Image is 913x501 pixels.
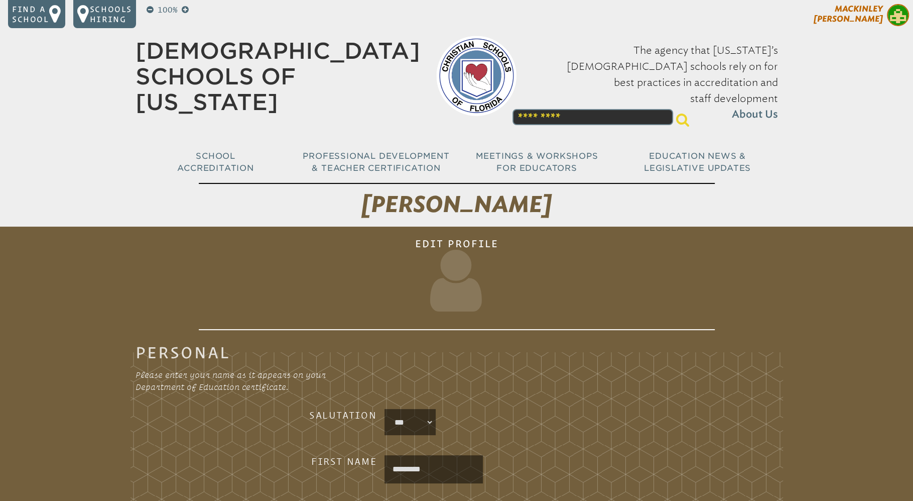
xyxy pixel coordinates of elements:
span: Meetings & Workshops for Educators [476,151,598,173]
h3: First Name [216,455,376,467]
span: Mackinley [PERSON_NAME] [814,4,883,24]
p: 100% [156,4,180,16]
span: School Accreditation [177,151,253,173]
span: [PERSON_NAME] [361,191,552,218]
p: Please enter your name as it appears on your Department of Education certificate. [136,369,340,393]
img: csf-logo-web-colors.png [436,36,516,116]
img: f2508f52bc3e29e661dad5b46271e04e [887,4,909,26]
select: persons_salutation [386,411,434,433]
a: [DEMOGRAPHIC_DATA] Schools of [US_STATE] [136,38,420,115]
p: Schools Hiring [90,4,132,24]
span: About Us [732,107,778,123]
legend: Personal [136,346,231,358]
span: Education News & Legislative Updates [644,151,751,173]
h1: Edit Profile [199,231,715,330]
h3: Salutation [216,409,376,421]
p: The agency that [US_STATE]’s [DEMOGRAPHIC_DATA] schools rely on for best practices in accreditati... [533,42,778,123]
p: Find a school [12,4,49,24]
span: Professional Development & Teacher Certification [303,151,449,173]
